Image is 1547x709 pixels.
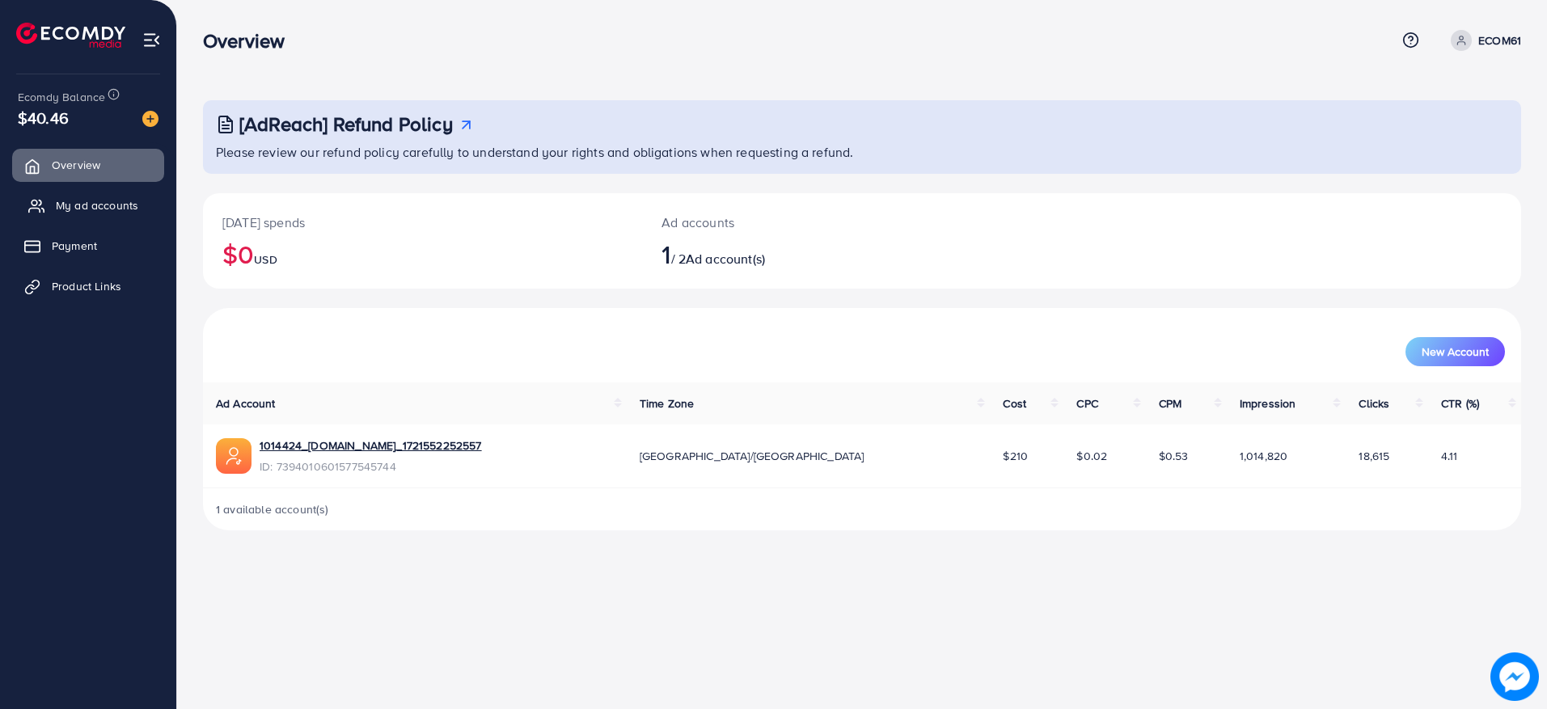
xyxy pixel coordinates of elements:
[142,111,159,127] img: image
[1441,448,1458,464] span: 4.11
[203,29,298,53] h3: Overview
[1359,395,1389,411] span: Clicks
[1441,395,1479,411] span: CTR (%)
[1003,395,1026,411] span: Cost
[222,213,623,232] p: [DATE] spends
[18,106,69,129] span: $40.46
[1490,652,1539,701] img: image
[1405,337,1505,366] button: New Account
[260,458,482,475] span: ID: 7394010601577545744
[56,197,138,213] span: My ad accounts
[142,31,161,49] img: menu
[12,230,164,262] a: Payment
[686,250,765,268] span: Ad account(s)
[216,142,1511,162] p: Please review our refund policy carefully to understand your rights and obligations when requesti...
[661,235,670,272] span: 1
[216,395,276,411] span: Ad Account
[52,157,100,173] span: Overview
[12,149,164,181] a: Overview
[1422,346,1489,357] span: New Account
[216,501,329,517] span: 1 available account(s)
[1159,448,1189,464] span: $0.53
[640,448,864,464] span: [GEOGRAPHIC_DATA]/[GEOGRAPHIC_DATA]
[640,395,694,411] span: Time Zone
[1240,395,1296,411] span: Impression
[216,438,251,474] img: ic-ads-acc.e4c84228.svg
[260,437,482,454] a: 1014424_[DOMAIN_NAME]_1721552252557
[1240,448,1287,464] span: 1,014,820
[661,213,953,232] p: Ad accounts
[18,89,105,105] span: Ecomdy Balance
[1003,448,1028,464] span: $210
[222,238,623,269] h2: $0
[12,189,164,222] a: My ad accounts
[16,23,125,48] img: logo
[12,270,164,302] a: Product Links
[52,278,121,294] span: Product Links
[1076,395,1097,411] span: CPC
[1359,448,1389,464] span: 18,615
[1159,395,1181,411] span: CPM
[239,112,453,136] h3: [AdReach] Refund Policy
[52,238,97,254] span: Payment
[1076,448,1107,464] span: $0.02
[1444,30,1521,51] a: ECOM61
[1478,31,1521,50] p: ECOM61
[254,251,277,268] span: USD
[661,238,953,269] h2: / 2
